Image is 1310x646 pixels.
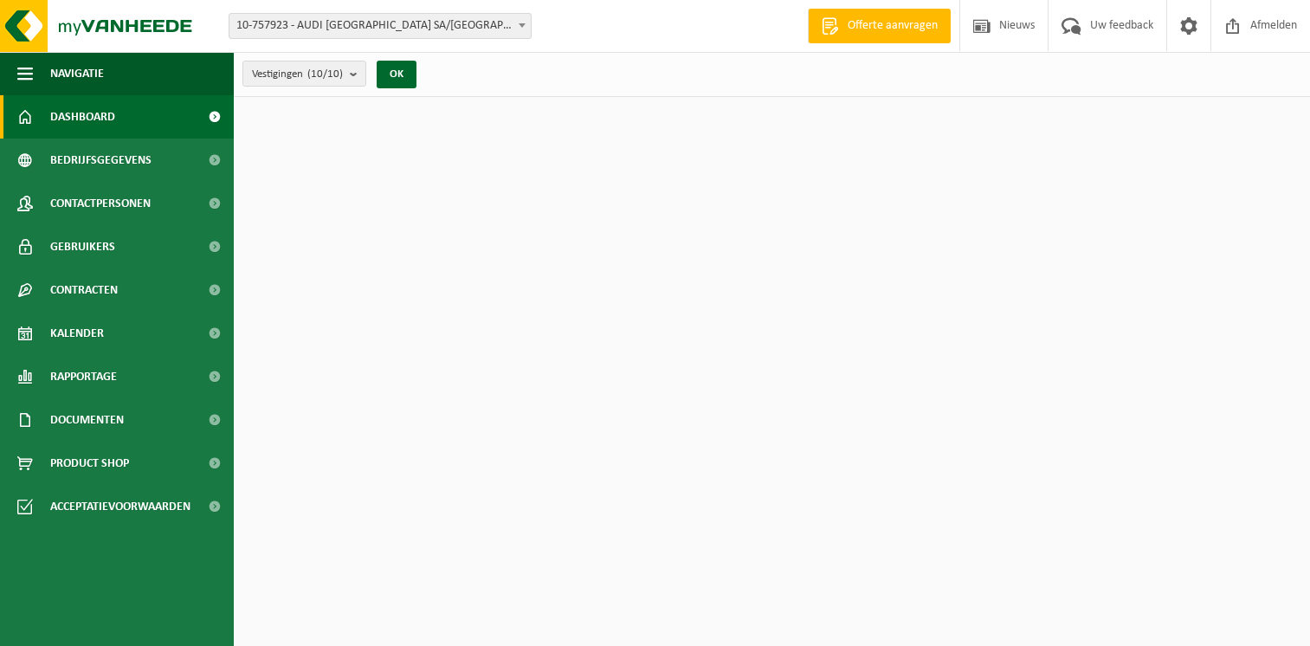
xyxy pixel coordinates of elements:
span: Bedrijfsgegevens [50,139,152,182]
button: Vestigingen(10/10) [242,61,366,87]
span: Kalender [50,312,104,355]
span: Rapportage [50,355,117,398]
span: Documenten [50,398,124,442]
a: Offerte aanvragen [808,9,951,43]
span: Contracten [50,268,118,312]
span: Offerte aanvragen [843,17,942,35]
span: Dashboard [50,95,115,139]
span: Vestigingen [252,61,343,87]
span: Gebruikers [50,225,115,268]
span: 10-757923 - AUDI BRUSSELS SA/NV - VORST [229,13,532,39]
span: Product Shop [50,442,129,485]
count: (10/10) [307,68,343,80]
span: Navigatie [50,52,104,95]
span: Acceptatievoorwaarden [50,485,190,528]
span: 10-757923 - AUDI BRUSSELS SA/NV - VORST [229,14,531,38]
span: Contactpersonen [50,182,151,225]
button: OK [377,61,416,88]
